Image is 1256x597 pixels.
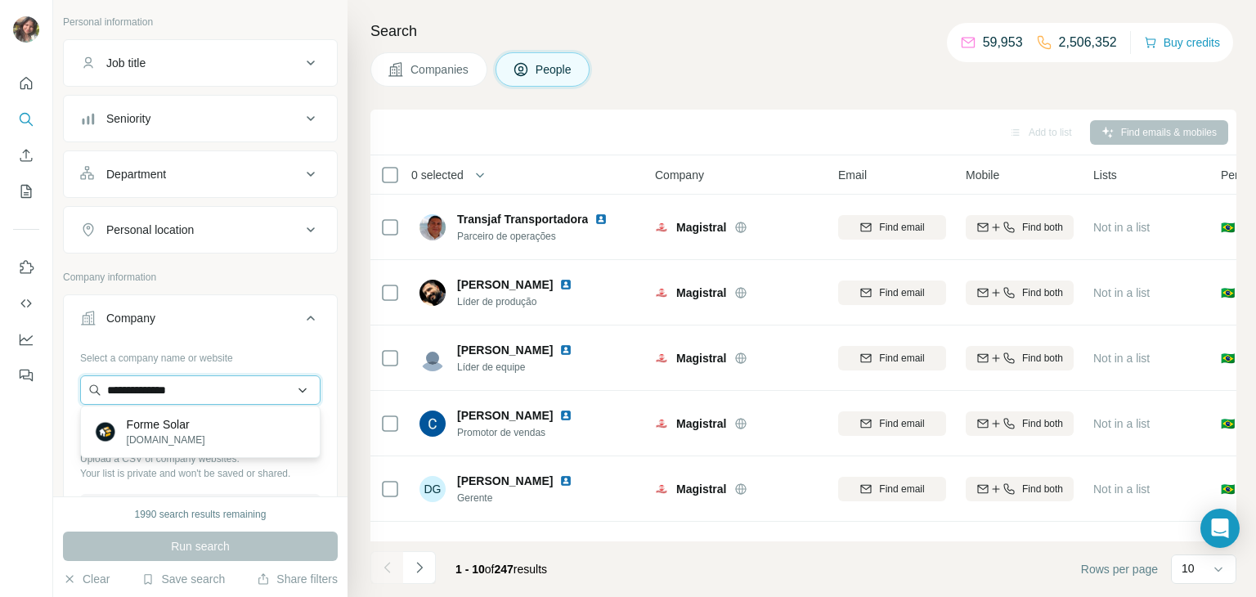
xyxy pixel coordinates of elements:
[80,451,321,466] p: Upload a CSV of company websites.
[455,563,547,576] span: results
[106,310,155,326] div: Company
[419,541,446,568] img: Avatar
[13,253,39,282] button: Use Surfe on LinkedIn
[655,286,668,299] img: Logo of Magistral
[485,563,495,576] span: of
[879,220,924,235] span: Find email
[370,20,1236,43] h4: Search
[106,222,194,238] div: Personal location
[13,361,39,390] button: Feedback
[536,61,573,78] span: People
[1022,416,1063,431] span: Find both
[410,61,470,78] span: Companies
[127,416,205,433] p: Forme Solar
[457,213,588,226] span: Transjaf Transportadora
[966,346,1074,370] button: Find both
[559,474,572,487] img: LinkedIn logo
[94,420,117,443] img: Forme Solar
[419,411,446,437] img: Avatar
[141,571,225,587] button: Save search
[457,294,592,309] span: Líder de produção
[966,167,999,183] span: Mobile
[1093,286,1150,299] span: Not in a list
[655,352,668,365] img: Logo of Magistral
[403,551,436,584] button: Navigate to next page
[594,213,608,226] img: LinkedIn logo
[13,141,39,170] button: Enrich CSV
[1093,352,1150,365] span: Not in a list
[80,494,321,523] button: Upload a list of companies
[1022,285,1063,300] span: Find both
[676,350,726,366] span: Magistral
[655,483,668,496] img: Logo of Magistral
[13,69,39,98] button: Quick start
[106,55,146,71] div: Job title
[419,280,446,306] img: Avatar
[495,563,514,576] span: 247
[455,563,485,576] span: 1 - 10
[983,33,1023,52] p: 59,953
[879,482,924,496] span: Find email
[63,15,338,29] p: Personal information
[1221,350,1235,366] span: 🇧🇷
[1093,483,1150,496] span: Not in a list
[457,342,553,358] span: [PERSON_NAME]
[411,167,464,183] span: 0 selected
[1182,560,1195,577] p: 10
[457,276,553,293] span: [PERSON_NAME]
[1200,509,1240,548] div: Open Intercom Messenger
[1059,33,1117,52] p: 2,506,352
[1144,31,1220,54] button: Buy credits
[966,281,1074,305] button: Find both
[676,481,726,497] span: Magistral
[1022,220,1063,235] span: Find both
[1022,482,1063,496] span: Find both
[457,407,553,424] span: [PERSON_NAME]
[676,285,726,301] span: Magistral
[559,409,572,422] img: LinkedIn logo
[64,155,337,194] button: Department
[1093,221,1150,234] span: Not in a list
[838,215,946,240] button: Find email
[106,166,166,182] div: Department
[559,278,572,291] img: LinkedIn logo
[838,411,946,436] button: Find email
[63,270,338,285] p: Company information
[1221,285,1235,301] span: 🇧🇷
[879,285,924,300] span: Find email
[135,507,267,522] div: 1990 search results remaining
[966,411,1074,436] button: Find both
[655,167,704,183] span: Company
[1221,219,1235,236] span: 🇧🇷
[838,281,946,305] button: Find email
[838,346,946,370] button: Find email
[63,571,110,587] button: Clear
[1221,415,1235,432] span: 🇧🇷
[127,433,205,447] p: [DOMAIN_NAME]
[966,215,1074,240] button: Find both
[457,229,627,244] span: Parceiro de operações
[1221,481,1235,497] span: 🇧🇷
[64,43,337,83] button: Job title
[64,99,337,138] button: Seniority
[457,473,553,489] span: [PERSON_NAME]
[676,415,726,432] span: Magistral
[457,491,592,505] span: Gerente
[419,476,446,502] div: DG
[13,325,39,354] button: Dashboard
[13,16,39,43] img: Avatar
[1093,417,1150,430] span: Not in a list
[559,343,572,357] img: LinkedIn logo
[559,540,572,553] img: LinkedIn logo
[80,344,321,366] div: Select a company name or website
[64,298,337,344] button: Company
[838,477,946,501] button: Find email
[655,417,668,430] img: Logo of Magistral
[80,466,321,481] p: Your list is private and won't be saved or shared.
[13,289,39,318] button: Use Surfe API
[13,105,39,134] button: Search
[655,221,668,234] img: Logo of Magistral
[1022,351,1063,366] span: Find both
[879,416,924,431] span: Find email
[457,360,592,375] span: Líder de equipe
